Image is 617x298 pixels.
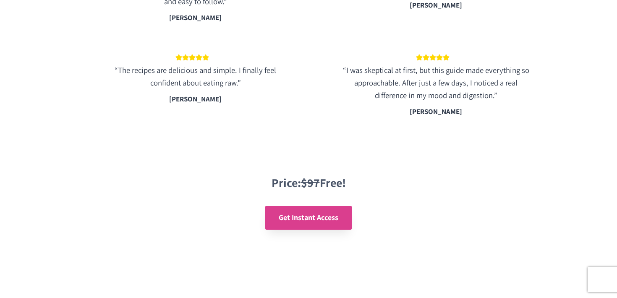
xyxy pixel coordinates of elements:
div: [PERSON_NAME] [169,93,222,105]
div: 5 out of 5 stars [99,53,286,64]
span: Get Instant Access [279,212,338,222]
blockquote: “The recipes are delicious and simple. I finally feel confident about eating raw.” [99,64,292,89]
s: $97 [301,175,320,190]
div: [PERSON_NAME] [410,106,462,117]
blockquote: “I was skeptical at first, but this guide made everything so approachable. After just a few days,... [340,64,533,102]
div: 5 out of 5 stars [340,53,526,64]
div: [PERSON_NAME] [169,12,222,23]
a: Get Instant Access [265,206,352,230]
strong: Price: Free! [272,175,346,190]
